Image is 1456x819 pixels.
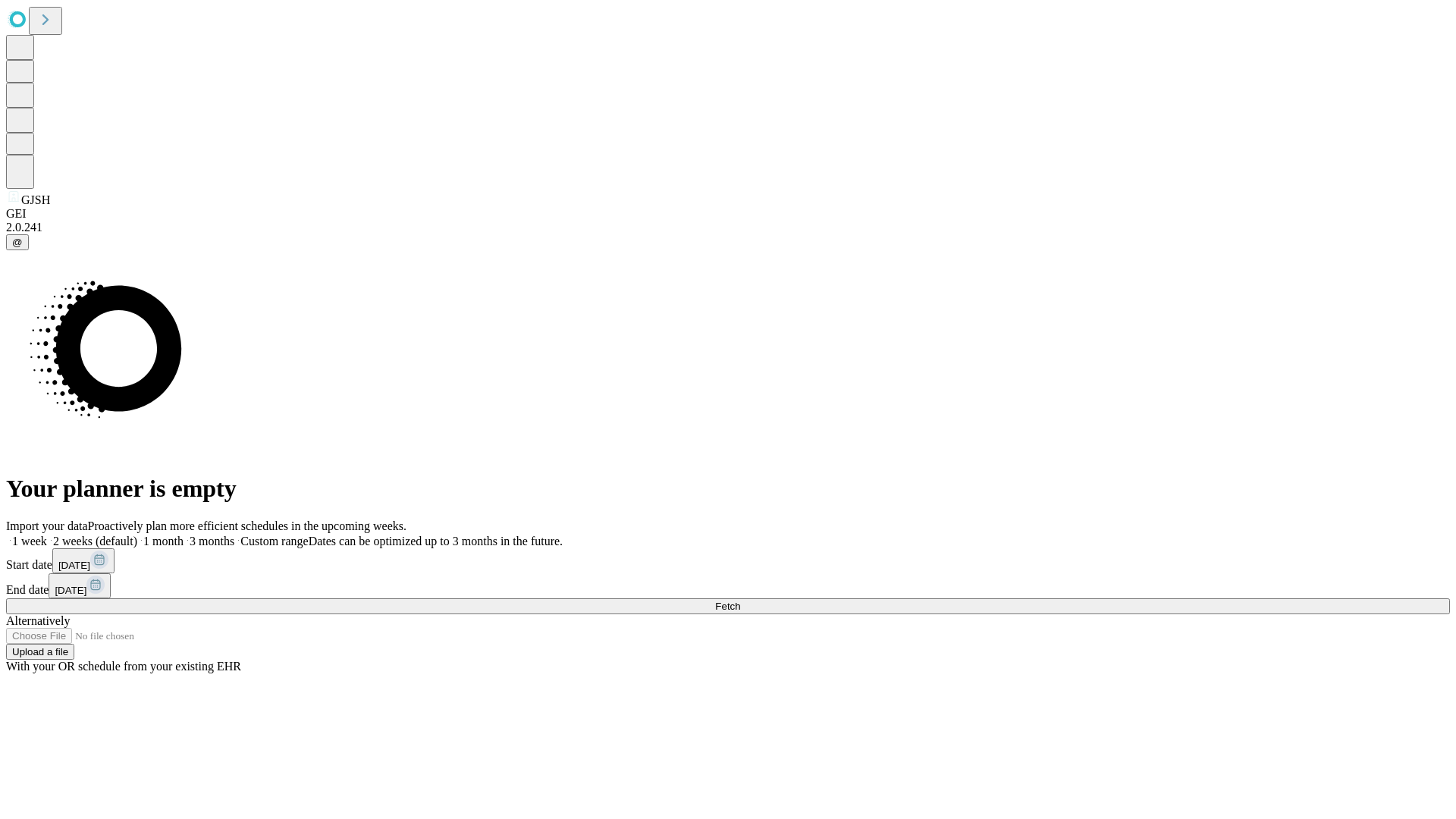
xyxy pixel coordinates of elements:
span: Proactively plan more efficient schedules in the upcoming weeks. [88,519,406,532]
span: Fetch [715,601,740,612]
button: [DATE] [49,573,111,598]
span: Dates can be optimized up to 3 months in the future. [309,535,563,548]
span: Custom range [240,535,308,548]
span: [DATE] [58,560,90,571]
div: End date [6,573,1450,598]
span: 3 months [190,535,234,548]
div: GEI [6,207,1450,221]
span: 1 week [12,535,47,548]
div: 2.0.241 [6,221,1450,234]
span: Alternatively [6,614,70,627]
button: Upload a file [6,644,74,660]
span: 1 month [143,535,184,548]
span: GJSH [21,193,50,206]
button: [DATE] [52,548,115,573]
button: @ [6,234,29,250]
span: Import your data [6,519,88,532]
span: [DATE] [55,585,86,596]
span: @ [12,237,23,248]
span: 2 weeks (default) [53,535,137,548]
button: Fetch [6,598,1450,614]
h1: Your planner is empty [6,475,1450,503]
div: Start date [6,548,1450,573]
span: With your OR schedule from your existing EHR [6,660,241,673]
